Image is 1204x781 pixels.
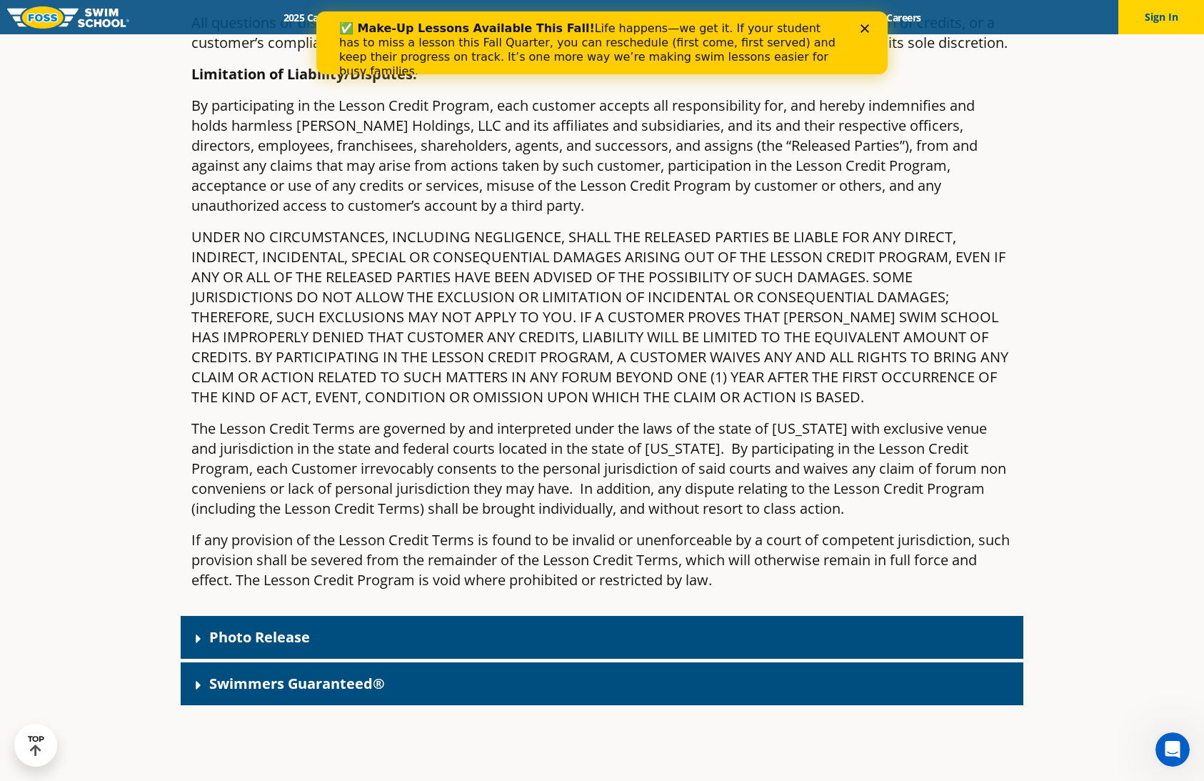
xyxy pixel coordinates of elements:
[191,419,1013,519] p: The Lesson Credit Terms are governed by and interpreted under the laws of the state of [US_STATE]...
[360,11,420,24] a: Schools
[28,735,44,757] div: TOP
[271,11,360,24] a: 2025 Calendar
[181,616,1023,659] div: Photo Release
[874,11,933,24] a: Careers
[23,10,279,24] b: ✅ Make-Up Lessons Available This Fall!
[191,64,417,84] strong: Limitation of Liability/Disputes:
[678,11,829,24] a: Swim Like [PERSON_NAME]
[209,627,310,647] a: Photo Release
[7,6,129,29] img: FOSS Swim School Logo
[209,674,385,693] a: Swimmers Guaranteed®
[191,96,1013,216] p: By participating in the Lesson Credit Program, each customer accepts all responsibility for, and ...
[1155,732,1190,767] iframe: Intercom live chat
[23,10,526,67] div: Life happens—we get it. If your student has to miss a lesson this Fall Quarter, you can reschedul...
[191,227,1013,407] p: UNDER NO CIRCUMSTANCES, INCLUDING NEGLIGENCE, SHALL THE RELEASED PARTIES BE LIABLE FOR ANY DIRECT...
[544,13,558,21] div: Close
[546,11,678,24] a: About [PERSON_NAME]
[420,11,545,24] a: Swim Path® Program
[829,11,874,24] a: Blog
[191,530,1013,590] p: If any provision of the Lesson Credit Terms is found to be invalid or unenforceable by a court of...
[181,662,1023,705] div: Swimmers Guaranteed®
[316,11,888,74] iframe: Intercom live chat banner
